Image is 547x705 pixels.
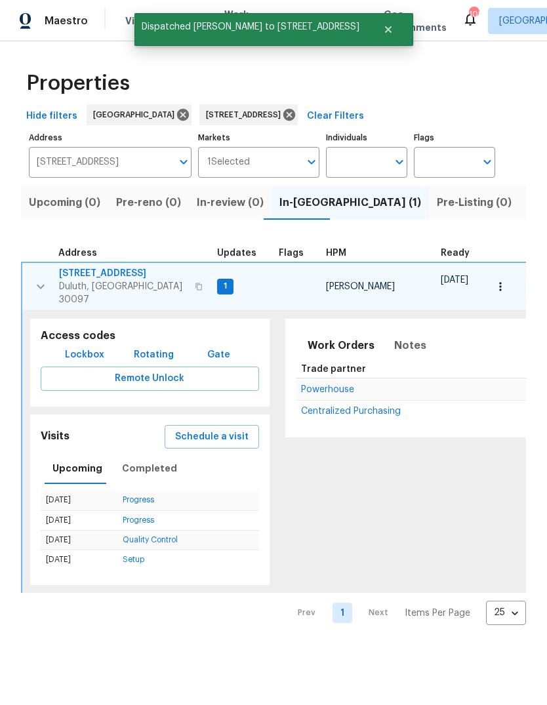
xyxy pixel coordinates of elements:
[302,153,321,171] button: Open
[134,13,367,41] span: Dispatched [PERSON_NAME] to [STREET_ADDRESS]
[279,193,421,212] span: In-[GEOGRAPHIC_DATA] (1)
[58,249,97,258] span: Address
[65,347,104,363] span: Lockbox
[21,104,83,129] button: Hide filters
[129,343,179,367] button: Rotating
[224,8,258,34] span: Work Orders
[123,516,154,524] a: Progress
[87,104,192,125] div: [GEOGRAPHIC_DATA]
[41,430,70,443] h5: Visits
[41,510,117,530] td: [DATE]
[333,603,352,623] a: Goto page 1
[41,550,117,569] td: [DATE]
[326,134,407,142] label: Individuals
[175,429,249,445] span: Schedule a visit
[198,134,320,142] label: Markets
[93,108,180,121] span: [GEOGRAPHIC_DATA]
[384,8,447,34] span: Geo Assignments
[437,193,512,212] span: Pre-Listing (0)
[394,336,426,355] span: Notes
[206,108,286,121] span: [STREET_ADDRESS]
[26,108,77,125] span: Hide filters
[41,329,259,343] h5: Access codes
[199,104,298,125] div: [STREET_ADDRESS]
[469,8,478,21] div: 109
[307,108,364,125] span: Clear Filters
[125,14,152,28] span: Visits
[486,595,526,630] div: 25
[41,530,117,550] td: [DATE]
[302,104,369,129] button: Clear Filters
[207,157,250,168] span: 1 Selected
[29,193,100,212] span: Upcoming (0)
[41,367,259,391] button: Remote Unlock
[441,249,481,258] div: Earliest renovation start date (first business day after COE or Checkout)
[41,491,117,510] td: [DATE]
[59,267,187,280] span: [STREET_ADDRESS]
[26,77,130,90] span: Properties
[29,134,192,142] label: Address
[123,496,154,504] a: Progress
[285,601,526,625] nav: Pagination Navigation
[123,536,178,544] a: Quality Control
[59,280,187,306] span: Duluth, [GEOGRAPHIC_DATA] 30097
[414,134,495,142] label: Flags
[367,16,410,43] button: Close
[441,275,468,285] span: [DATE]
[51,371,249,387] span: Remote Unlock
[405,607,470,620] p: Items Per Page
[197,193,264,212] span: In-review (0)
[116,193,181,212] span: Pre-reno (0)
[390,153,409,171] button: Open
[123,555,144,563] a: Setup
[134,347,174,363] span: Rotating
[165,425,259,449] button: Schedule a visit
[122,460,177,477] span: Completed
[441,249,470,258] span: Ready
[478,153,496,171] button: Open
[60,343,110,367] button: Lockbox
[174,153,193,171] button: Open
[45,14,88,28] span: Maestro
[326,282,395,291] span: [PERSON_NAME]
[52,460,102,477] span: Upcoming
